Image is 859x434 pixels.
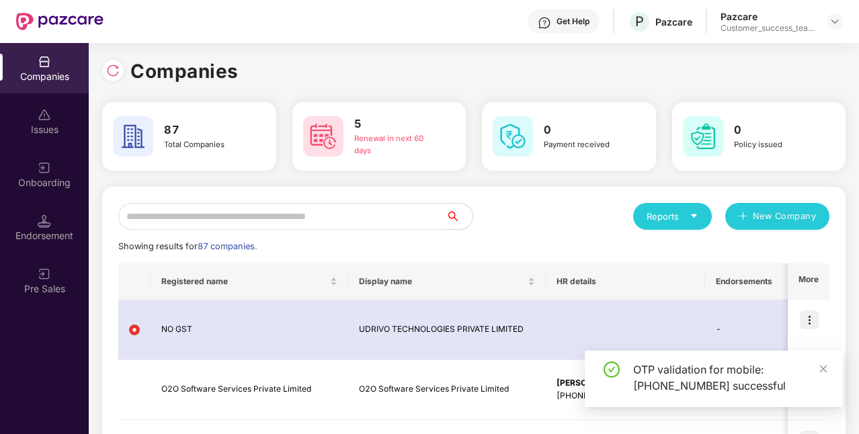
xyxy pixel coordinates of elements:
[445,203,473,230] button: search
[800,310,819,329] img: icon
[354,116,438,133] h3: 5
[788,263,829,300] th: More
[151,263,348,300] th: Registered name
[604,361,620,378] span: check-circle
[705,300,814,360] td: -
[647,210,698,223] div: Reports
[38,161,51,175] img: svg+xml;base64,PHN2ZyB3aWR0aD0iMjAiIGhlaWdodD0iMjAiIHZpZXdCb3g9IjAgMCAyMCAyMCIgZmlsbD0ibm9uZSIgeG...
[129,324,140,335] img: svg+xml;base64,PHN2ZyB4bWxucz0iaHR0cDovL3d3dy53My5vcmcvMjAwMC9zdmciIHdpZHRoPSIxMiIgaGVpZ2h0PSIxMi...
[734,122,818,139] h3: 0
[829,16,840,27] img: svg+xml;base64,PHN2ZyBpZD0iRHJvcGRvd24tMzJ4MzIiIHhtbG5zPSJodHRwOi8vd3d3LnczLm9yZy8yMDAwL3N2ZyIgd2...
[721,23,815,34] div: Customer_success_team_lead
[113,116,153,157] img: svg+xml;base64,PHN2ZyB4bWxucz0iaHR0cDovL3d3dy53My5vcmcvMjAwMC9zdmciIHdpZHRoPSI2MCIgaGVpZ2h0PSI2MC...
[164,122,248,139] h3: 87
[690,212,698,220] span: caret-down
[38,108,51,122] img: svg+xml;base64,PHN2ZyBpZD0iSXNzdWVzX2Rpc2FibGVkIiB4bWxucz0iaHR0cDovL3d3dy53My5vcmcvMjAwMC9zdmciIH...
[635,13,644,30] span: P
[161,276,327,287] span: Registered name
[16,13,104,30] img: New Pazcare Logo
[739,212,747,222] span: plus
[557,16,589,27] div: Get Help
[557,377,694,390] div: [PERSON_NAME]
[151,300,348,360] td: NO GST
[130,56,239,86] h1: Companies
[633,361,827,394] div: OTP validation for mobile: [PHONE_NUMBER] successful
[538,16,551,30] img: svg+xml;base64,PHN2ZyBpZD0iSGVscC0zMngzMiIgeG1sbnM9Imh0dHA6Ly93d3cudzMub3JnLzIwMDAvc3ZnIiB3aWR0aD...
[683,116,723,157] img: svg+xml;base64,PHN2ZyB4bWxucz0iaHR0cDovL3d3dy53My5vcmcvMjAwMC9zdmciIHdpZHRoPSI2MCIgaGVpZ2h0PSI2MC...
[198,241,257,251] span: 87 companies.
[38,55,51,69] img: svg+xml;base64,PHN2ZyBpZD0iQ29tcGFuaWVzIiB4bWxucz0iaHR0cDovL3d3dy53My5vcmcvMjAwMC9zdmciIHdpZHRoPS...
[303,116,343,157] img: svg+xml;base64,PHN2ZyB4bWxucz0iaHR0cDovL3d3dy53My5vcmcvMjAwMC9zdmciIHdpZHRoPSI2MCIgaGVpZ2h0PSI2MC...
[546,263,705,300] th: HR details
[753,210,817,223] span: New Company
[348,300,546,360] td: UDRIVO TECHNOLOGIES PRIVATE LIMITED
[721,10,815,23] div: Pazcare
[557,390,694,402] div: [PHONE_NUMBER]
[445,211,473,222] span: search
[819,364,828,374] span: close
[655,15,692,28] div: Pazcare
[348,263,546,300] th: Display name
[38,267,51,281] img: svg+xml;base64,PHN2ZyB3aWR0aD0iMjAiIGhlaWdodD0iMjAiIHZpZXdCb3g9IjAgMCAyMCAyMCIgZmlsbD0ibm9uZSIgeG...
[725,203,829,230] button: plusNew Company
[359,276,525,287] span: Display name
[118,241,257,251] span: Showing results for
[716,276,792,287] span: Endorsements
[348,360,546,421] td: O2O Software Services Private Limited
[544,122,628,139] h3: 0
[151,360,348,421] td: O2O Software Services Private Limited
[38,214,51,228] img: svg+xml;base64,PHN2ZyB3aWR0aD0iMTQuNSIgaGVpZ2h0PSIxNC41IiB2aWV3Qm94PSIwIDAgMTYgMTYiIGZpbGw9Im5vbm...
[106,64,120,77] img: svg+xml;base64,PHN2ZyBpZD0iUmVsb2FkLTMyeDMyIiB4bWxucz0iaHR0cDovL3d3dy53My5vcmcvMjAwMC9zdmciIHdpZH...
[544,139,628,151] div: Payment received
[164,139,248,151] div: Total Companies
[493,116,533,157] img: svg+xml;base64,PHN2ZyB4bWxucz0iaHR0cDovL3d3dy53My5vcmcvMjAwMC9zdmciIHdpZHRoPSI2MCIgaGVpZ2h0PSI2MC...
[734,139,818,151] div: Policy issued
[354,133,438,157] div: Renewal in next 60 days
